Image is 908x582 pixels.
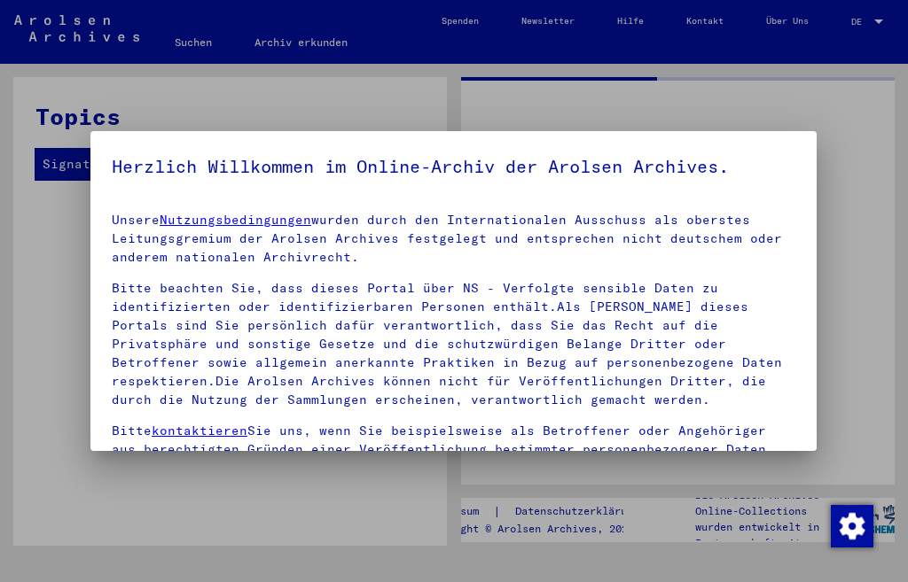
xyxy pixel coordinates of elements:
h5: Herzlich Willkommen im Online-Archiv der Arolsen Archives. [112,152,795,181]
a: kontaktieren [152,423,247,438]
p: Bitte Sie uns, wenn Sie beispielsweise als Betroffener oder Angehöriger aus berechtigten Gründen ... [112,422,795,477]
a: Nutzungsbedingungen [160,212,311,228]
p: Bitte beachten Sie, dass dieses Portal über NS - Verfolgte sensible Daten zu identifizierten oder... [112,279,795,409]
img: Zustimmung ändern [831,505,873,547]
p: Unsere wurden durch den Internationalen Ausschuss als oberstes Leitungsgremium der Arolsen Archiv... [112,211,795,267]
